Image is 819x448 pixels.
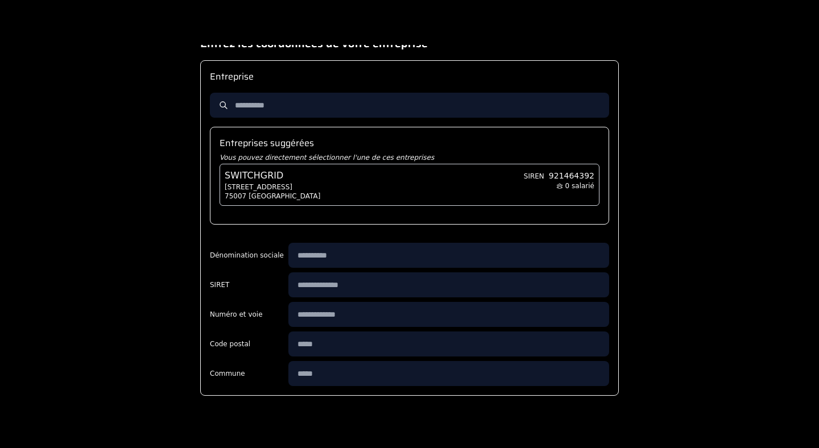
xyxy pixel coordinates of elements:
[210,339,284,349] label: Code postal
[249,192,320,201] span: [GEOGRAPHIC_DATA]
[565,182,594,190] span: 0 salarié
[210,310,284,319] label: Numéro et voie
[225,182,320,192] span: [STREET_ADDRESS]
[200,35,619,51] h1: Entrez les coordonnées de votre entreprise
[210,280,284,289] label: SIRET
[225,192,246,201] span: 75007
[210,369,284,378] label: Commune
[549,170,594,181] span: 921464392
[220,136,599,150] h2: Entreprises suggérées
[524,172,544,181] span: SIREN
[210,70,609,84] h2: Entreprise
[225,169,316,182] span: SWITCHGRID
[220,154,434,161] i: Vous pouvez directement sélectionner l'une de ces entreprises
[210,251,284,260] label: Dénomination sociale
